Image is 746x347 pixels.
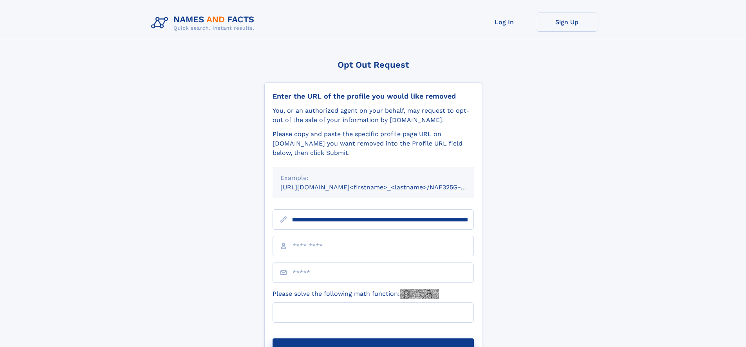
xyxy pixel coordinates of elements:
[273,129,474,158] div: Please copy and paste the specific profile page URL on [DOMAIN_NAME] you want removed into the Pr...
[280,183,489,191] small: [URL][DOMAIN_NAME]<firstname>_<lastname>/NAF325G-xxxxxxxx
[264,60,482,70] div: Opt Out Request
[473,13,536,32] a: Log In
[148,13,261,34] img: Logo Names and Facts
[273,106,474,125] div: You, or an authorized agent on your behalf, may request to opt-out of the sale of your informatio...
[273,289,439,299] label: Please solve the following math function:
[536,13,598,32] a: Sign Up
[280,173,466,183] div: Example:
[273,92,474,101] div: Enter the URL of the profile you would like removed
